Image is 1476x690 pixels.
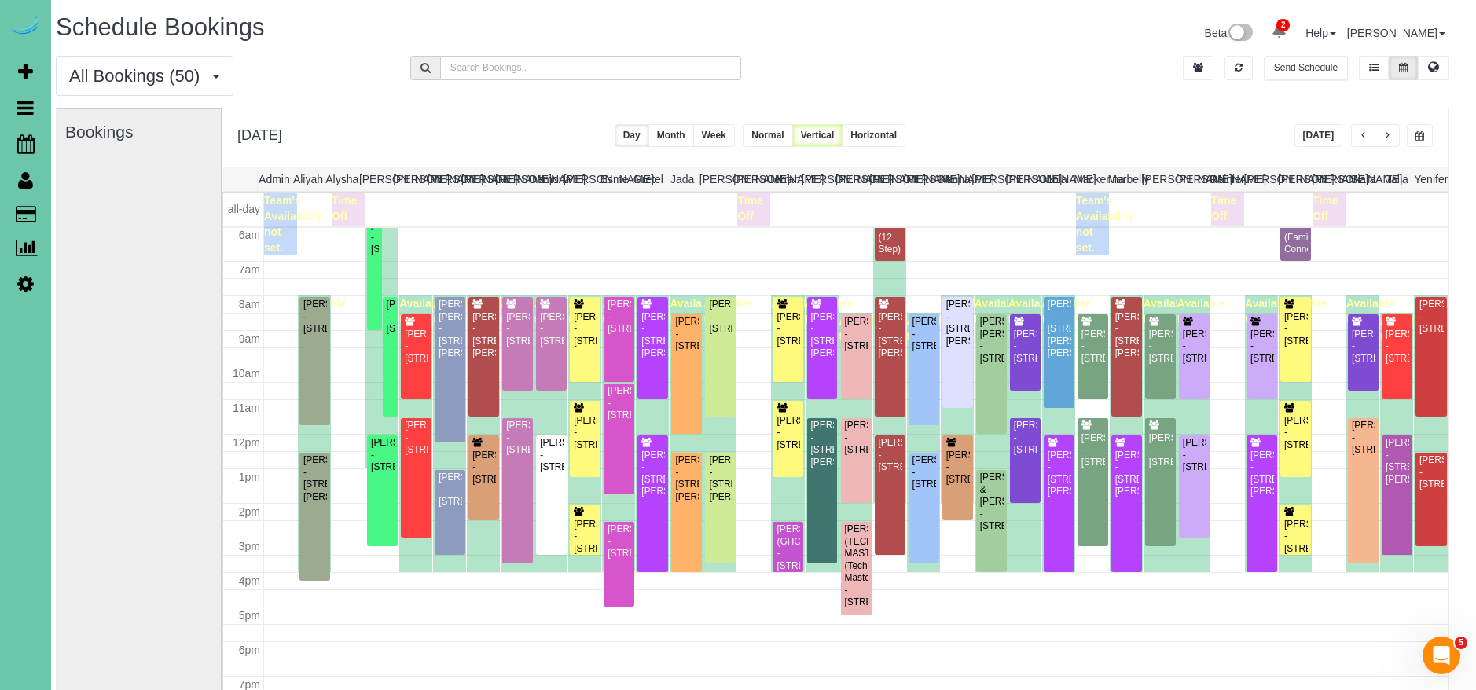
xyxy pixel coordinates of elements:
th: Lola [1040,167,1074,191]
th: [PERSON_NAME] [699,167,733,191]
span: All Bookings (50) [69,66,207,86]
div: [PERSON_NAME] - [STREET_ADDRESS] [1283,415,1308,451]
button: Day [615,124,649,147]
th: [PERSON_NAME] [393,167,427,191]
span: Available time [636,297,684,325]
div: [PERSON_NAME] [PERSON_NAME] - [STREET_ADDRESS] [979,316,1004,365]
div: [PERSON_NAME] - [STREET_ADDRESS] [674,316,699,352]
span: 6pm [239,644,260,656]
span: Available time [568,297,616,325]
div: [PERSON_NAME] - [STREET_ADDRESS] [438,472,462,508]
span: Available time [941,297,989,325]
span: 5pm [239,609,260,622]
span: Available time [501,297,549,325]
div: [PERSON_NAME] - [STREET_ADDRESS] [404,420,428,456]
span: Available time [806,297,854,325]
span: 2 [1276,19,1290,31]
span: 11am [233,402,260,414]
div: [PERSON_NAME] - [STREET_ADDRESS][PERSON_NAME] [1385,437,1409,486]
span: 4pm [239,574,260,587]
div: [PERSON_NAME] - [STREET_ADDRESS] [844,316,868,352]
div: [PERSON_NAME] - [STREET_ADDRESS] [1182,328,1206,365]
span: Available time [907,314,955,343]
div: [PERSON_NAME] - [STREET_ADDRESS] [1385,328,1409,365]
th: [PERSON_NAME] [869,167,903,191]
span: Available time [1144,297,1191,325]
span: Available time [1414,297,1462,325]
div: [PERSON_NAME] - [STREET_ADDRESS] [505,420,530,456]
span: Team's Availability not set. [1076,194,1133,254]
span: Schedule Bookings [56,13,264,41]
span: Available time [839,314,887,343]
span: 1pm [239,471,260,483]
button: Week [693,124,735,147]
a: Help [1305,27,1336,39]
th: Alysha [325,167,359,191]
div: [PERSON_NAME] - [STREET_ADDRESS] [607,299,631,335]
div: [PERSON_NAME] - [STREET_ADDRESS] [1351,328,1375,365]
th: Mackenna [1074,167,1107,191]
th: Siara [1346,167,1380,191]
span: Available time [1042,297,1090,325]
th: Marbelly [1107,167,1141,191]
th: [PERSON_NAME] [835,167,869,191]
button: Vertical [792,124,843,147]
th: Jerrah [767,167,801,191]
h2: [DATE] [237,124,282,144]
button: Normal [743,124,792,147]
th: Talia [1380,167,1414,191]
div: [PERSON_NAME] - [STREET_ADDRESS] [1182,437,1206,473]
button: Month [648,124,694,147]
div: [PERSON_NAME] - [STREET_ADDRESS][PERSON_NAME] [1047,450,1071,498]
span: Time Off [1313,194,1338,222]
th: [PERSON_NAME] [564,167,597,191]
th: [PERSON_NAME] [1176,167,1210,191]
div: [PERSON_NAME] - [STREET_ADDRESS][PERSON_NAME] [878,311,902,360]
th: [PERSON_NAME] [1312,167,1346,191]
span: Available time [1279,297,1327,325]
h3: Bookings [65,123,213,141]
div: [PERSON_NAME] [PERSON_NAME] - [STREET_ADDRESS][PERSON_NAME] [438,299,462,359]
span: 12pm [233,436,260,449]
div: [PERSON_NAME] - [STREET_ADDRESS] [844,420,868,456]
div: [PERSON_NAME] - [STREET_ADDRESS][PERSON_NAME] [1114,450,1139,498]
div: [PERSON_NAME] - [STREET_ADDRESS] [1148,432,1173,468]
span: Available time [1177,297,1225,325]
span: Available time [534,297,582,325]
div: [PERSON_NAME] - [STREET_ADDRESS] [945,450,970,486]
span: Available time [1346,297,1394,325]
div: [PERSON_NAME] - [STREET_ADDRESS][PERSON_NAME] [1114,311,1139,360]
span: Available time [433,297,481,325]
span: 10am [233,367,260,380]
div: [PERSON_NAME] - [STREET_ADDRESS][PERSON_NAME] [303,454,327,503]
a: [PERSON_NAME] [1347,27,1445,39]
div: [PERSON_NAME] - [STREET_ADDRESS] [878,437,902,473]
span: Available time [975,297,1023,325]
div: [PERSON_NAME] - [STREET_ADDRESS] [1351,420,1375,456]
span: Available time [1110,297,1158,325]
div: [PERSON_NAME] - [STREET_ADDRESS] [370,437,395,473]
div: [PERSON_NAME] - [STREET_ADDRESS] [573,311,597,347]
div: [PERSON_NAME] - [STREET_ADDRESS] [708,299,732,335]
div: [PERSON_NAME] - [STREET_ADDRESS] [1081,432,1105,468]
span: Available time [1380,314,1428,343]
th: [PERSON_NAME] [971,167,1005,191]
th: [PERSON_NAME] [904,167,938,191]
span: Available time [602,297,650,325]
span: 3pm [239,540,260,552]
img: Automaid Logo [9,16,41,38]
th: Admin [257,167,291,191]
th: [PERSON_NAME] [1006,167,1040,191]
a: Beta [1205,27,1254,39]
div: [PERSON_NAME] - [STREET_ADDRESS] [404,328,428,365]
th: Kenna [938,167,971,191]
span: Available time [399,297,447,325]
div: [PERSON_NAME] - [STREET_ADDRESS] [539,311,564,347]
div: [PERSON_NAME] - [STREET_ADDRESS] [1013,420,1037,456]
div: [PERSON_NAME] - [STREET_ADDRESS] [303,299,327,335]
div: [PERSON_NAME] - [STREET_ADDRESS][PERSON_NAME] [674,454,699,503]
span: Available time [703,297,751,325]
div: [PERSON_NAME] - [STREET_ADDRESS] [1081,328,1105,365]
th: [PERSON_NAME] [1244,167,1278,191]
